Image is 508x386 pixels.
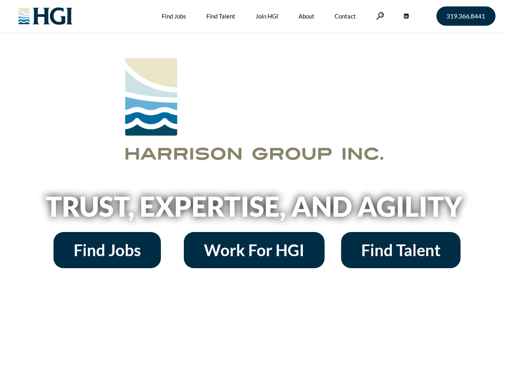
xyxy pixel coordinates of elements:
h2: Trust, Expertise, and Agility [25,193,483,220]
span: Find Jobs [74,242,141,258]
span: Find Talent [361,242,440,258]
a: Find Jobs [53,232,161,268]
a: Search [376,12,384,20]
a: Find Talent [341,232,461,268]
span: Work For HGI [204,242,304,258]
span: 319.366.8441 [446,13,485,19]
a: Work For HGI [184,232,325,268]
a: 319.366.8441 [436,6,496,26]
